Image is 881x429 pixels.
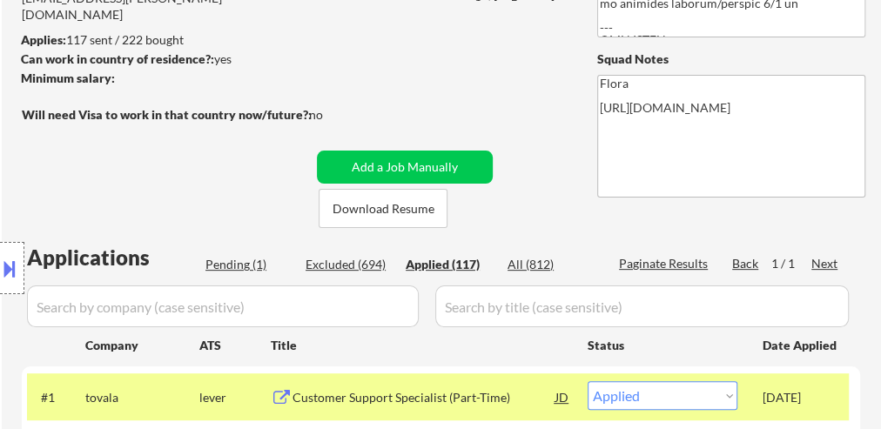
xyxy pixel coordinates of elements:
div: 117 sent / 222 bought [21,31,311,49]
div: yes [21,50,306,68]
div: Back [732,255,760,272]
div: All (812) [508,256,595,273]
div: Squad Notes [597,50,865,68]
div: Customer Support Specialist (Part-Time) [293,389,555,406]
button: Add a Job Manually [317,151,493,184]
div: Paginate Results [619,255,712,272]
div: no [309,106,359,124]
div: Status [588,329,737,360]
div: 1 / 1 [771,255,811,272]
strong: Minimum salary: [21,70,115,85]
div: Date Applied [763,337,839,354]
strong: Applies: [21,32,66,47]
div: Next [811,255,839,272]
div: [DATE] [763,389,839,406]
button: Download Resume [319,189,447,228]
input: Search by title (case sensitive) [435,285,849,327]
strong: Can work in country of residence?: [21,51,214,66]
div: Title [271,337,571,354]
div: Excluded (694) [306,256,393,273]
div: Applied (117) [406,256,493,273]
div: JD [554,381,571,412]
